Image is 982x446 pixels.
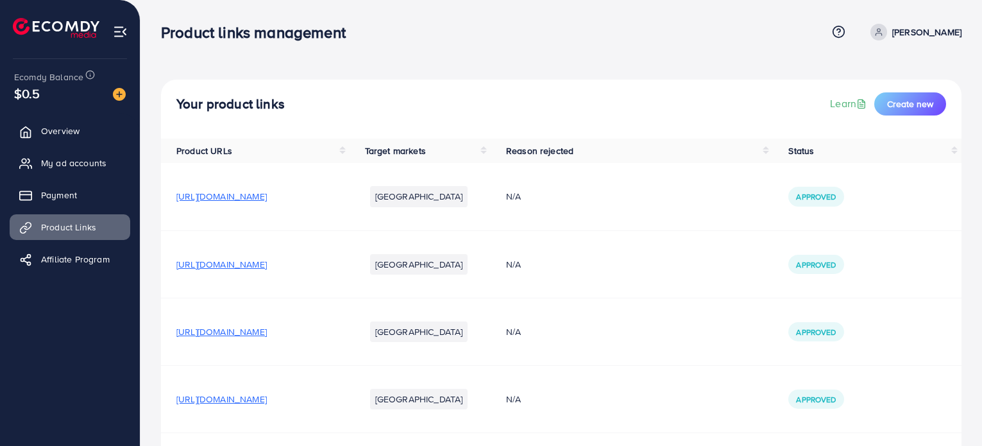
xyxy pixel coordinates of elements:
a: My ad accounts [10,150,130,176]
a: Overview [10,118,130,144]
button: Create new [874,92,946,116]
span: Approved [796,191,836,202]
a: Affiliate Program [10,246,130,272]
span: Overview [41,124,80,137]
img: image [113,88,126,101]
li: [GEOGRAPHIC_DATA] [370,322,468,342]
span: Affiliate Program [41,253,110,266]
p: [PERSON_NAME] [892,24,961,40]
span: [URL][DOMAIN_NAME] [176,325,267,338]
a: Product Links [10,214,130,240]
span: [URL][DOMAIN_NAME] [176,258,267,271]
li: [GEOGRAPHIC_DATA] [370,186,468,207]
span: Approved [796,259,836,270]
span: Payment [41,189,77,202]
img: logo [13,18,99,38]
span: Target markets [365,144,426,157]
span: Ecomdy Balance [14,71,83,83]
img: menu [113,24,128,39]
span: [URL][DOMAIN_NAME] [176,393,267,406]
a: Payment [10,182,130,208]
span: N/A [506,325,521,338]
span: N/A [506,393,521,406]
span: Reason rejected [506,144,573,157]
span: Product Links [41,221,96,234]
span: Approved [796,394,836,405]
a: [PERSON_NAME] [865,24,961,40]
span: $0.5 [14,84,40,103]
li: [GEOGRAPHIC_DATA] [370,389,468,409]
span: [URL][DOMAIN_NAME] [176,190,267,203]
h4: Your product links [176,96,285,112]
span: N/A [506,258,521,271]
span: My ad accounts [41,157,106,169]
span: Approved [796,327,836,338]
span: Product URLs [176,144,232,157]
a: Learn [830,96,869,111]
h3: Product links management [161,23,356,42]
span: Create new [887,98,933,110]
li: [GEOGRAPHIC_DATA] [370,254,468,275]
span: Status [788,144,814,157]
span: N/A [506,190,521,203]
